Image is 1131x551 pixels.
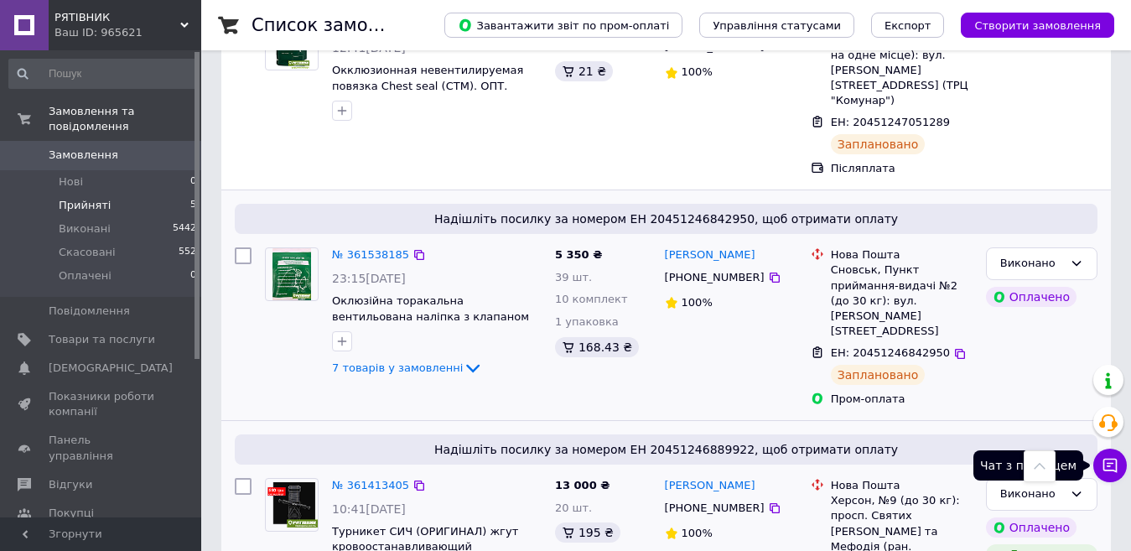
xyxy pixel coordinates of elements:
[974,19,1101,32] span: Створити замовлення
[49,389,155,419] span: Показники роботи компанії
[661,497,768,519] div: [PHONE_NUMBER]
[1093,449,1127,482] button: Чат з покупцем
[665,247,755,263] a: [PERSON_NAME]
[555,40,592,53] span: 10 шт.
[682,527,713,539] span: 100%
[49,304,130,319] span: Повідомлення
[458,18,669,33] span: Завантажити звіт по пром-оплаті
[831,134,926,154] div: Заплановано
[49,104,201,134] span: Замовлення та повідомлення
[49,506,94,521] span: Покупці
[190,268,196,283] span: 0
[944,18,1114,31] a: Створити замовлення
[831,263,973,339] div: Сновськ, Пункт приймання-видачі №2 (до 30 кг): вул. [PERSON_NAME][STREET_ADDRESS]
[871,13,945,38] button: Експорт
[661,267,768,288] div: [PHONE_NUMBER]
[831,365,926,385] div: Заплановано
[332,272,406,285] span: 23:15[DATE]
[49,332,155,347] span: Товари та послуги
[831,33,973,109] div: Дніпро, №54 (до 30 кг на одне місце): вул. [PERSON_NAME][STREET_ADDRESS] (ТРЦ "Комунар")
[190,174,196,190] span: 0
[54,25,201,40] div: Ваш ID: 965621
[1000,486,1063,503] div: Виконано
[986,517,1077,538] div: Оплачено
[831,161,973,176] div: Післяплата
[831,346,950,359] span: ЕН: 20451246842950
[332,248,409,261] a: № 361538185
[1000,255,1063,273] div: Виконано
[665,478,755,494] a: [PERSON_NAME]
[190,198,196,213] span: 5
[49,361,173,376] span: [DEMOGRAPHIC_DATA]
[272,248,312,300] img: Фото товару
[59,221,111,237] span: Виконані
[179,245,196,260] span: 552
[49,433,155,463] span: Панель управління
[332,361,463,374] span: 7 товарів у замовленні
[831,247,973,263] div: Нова Пошта
[332,64,523,107] a: Окклюзионная невентилируемая повязка Сhest seal (СТМ). ОПТ. Импортер
[682,296,713,309] span: 100%
[699,13,854,38] button: Управління статусами
[555,315,619,328] span: 1 упаковка
[332,294,529,338] a: Оклюзійна торакальна вентильована наліпка з клапаном при пневмотораксі (СТМ)
[831,116,950,128] span: ЕН: 20451247051289
[173,221,196,237] span: 5442
[682,65,713,78] span: 100%
[973,450,1083,481] div: Чат з покупцем
[986,287,1077,307] div: Оплачено
[266,482,318,528] img: Фото товару
[49,477,92,492] span: Відгуки
[555,61,613,81] div: 21 ₴
[555,502,592,514] span: 20 шт.
[555,479,610,491] span: 13 000 ₴
[59,198,111,213] span: Прийняті
[332,502,406,516] span: 10:41[DATE]
[49,148,118,163] span: Замовлення
[265,247,319,301] a: Фото товару
[8,59,198,89] input: Пошук
[265,478,319,532] a: Фото товару
[713,19,841,32] span: Управління статусами
[961,13,1114,38] button: Створити замовлення
[555,248,602,261] span: 5 350 ₴
[332,361,483,374] a: 7 товарів у замовленні
[444,13,682,38] button: Завантажити звіт по пром-оплаті
[831,478,973,493] div: Нова Пошта
[332,41,406,55] span: 12:41[DATE]
[831,392,973,407] div: Пром-оплата
[59,245,116,260] span: Скасовані
[252,15,422,35] h1: Список замовлень
[555,293,628,305] span: 10 комплект
[885,19,931,32] span: Експорт
[241,211,1091,227] span: Надішліть посилку за номером ЕН 20451246842950, щоб отримати оплату
[555,522,620,543] div: 195 ₴
[555,337,639,357] div: 168.43 ₴
[332,479,409,491] a: № 361413405
[555,271,592,283] span: 39 шт.
[54,10,180,25] span: РЯТІВНИК
[59,268,112,283] span: Оплачені
[241,441,1091,458] span: Надішліть посилку за номером ЕН 20451246889922, щоб отримати оплату
[59,174,83,190] span: Нові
